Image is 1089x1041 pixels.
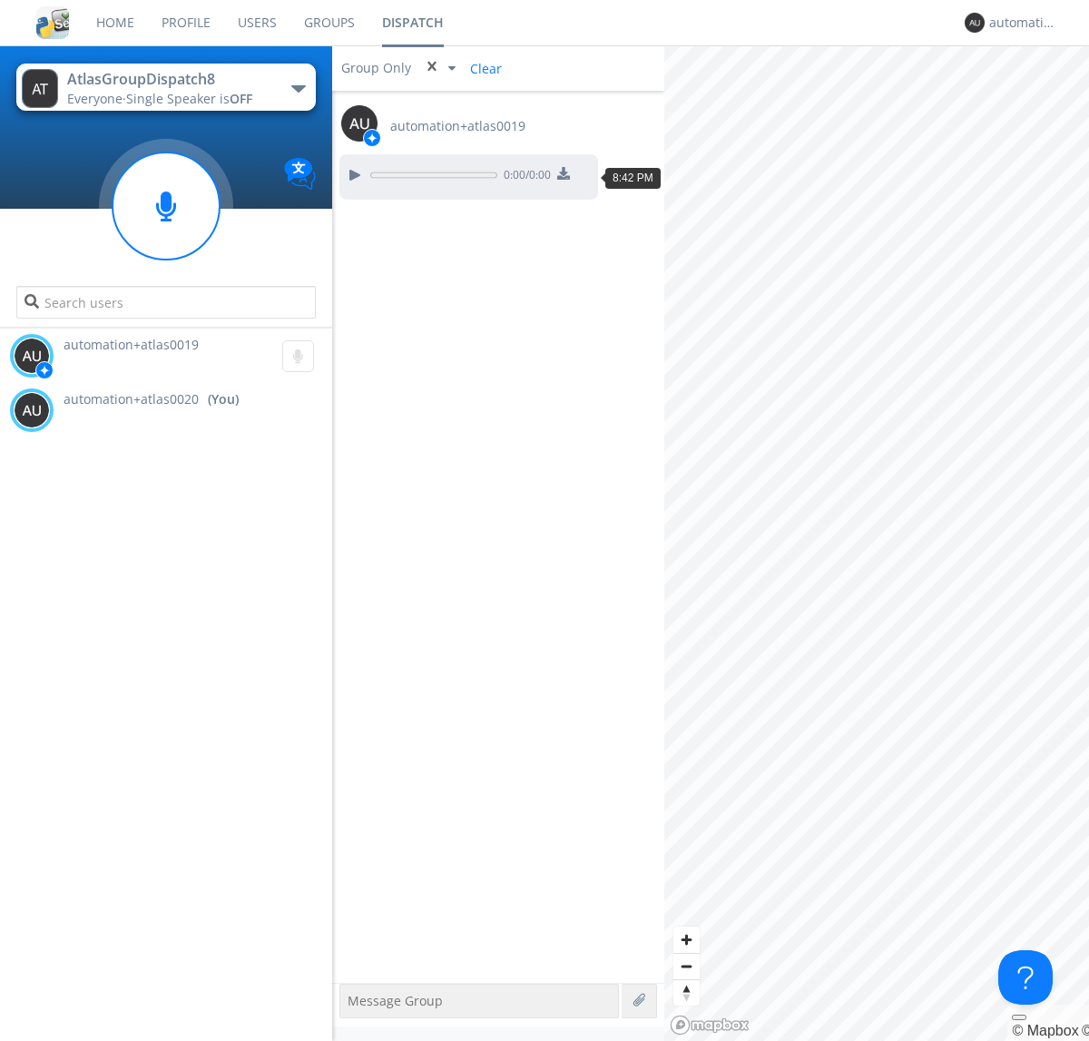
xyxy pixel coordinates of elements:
[1012,1023,1078,1038] a: Mapbox
[14,392,50,428] img: 373638.png
[230,90,252,107] span: OFF
[613,172,653,184] span: 8:42 PM
[497,167,551,187] span: 0:00 / 0:00
[673,979,700,1006] button: Reset bearing to north
[459,54,509,82] span: Clear
[22,69,58,108] img: 373638.png
[1012,1015,1026,1020] button: Toggle attribution
[673,927,700,953] button: Zoom in
[14,338,50,374] img: 373638.png
[390,117,525,135] span: automation+atlas0019
[16,286,315,319] input: Search users
[64,336,199,353] span: automation+atlas0019
[673,980,700,1006] span: Reset bearing to north
[208,390,239,408] div: (You)
[670,1015,750,1036] a: Mapbox logo
[126,90,252,107] span: Single Speaker is
[67,90,271,108] div: Everyone ·
[284,158,316,190] img: Translation enabled
[998,950,1053,1005] iframe: Toggle Customer Support
[557,167,570,180] img: download media button
[341,105,378,142] img: 373638.png
[341,59,414,77] div: Group Only
[67,69,271,90] div: AtlasGroupDispatch8
[36,6,69,39] img: cddb5a64eb264b2086981ab96f4c1ba7
[989,14,1057,32] div: automation+atlas0020
[965,13,985,33] img: 373638.png
[64,390,199,408] span: automation+atlas0020
[448,66,456,71] img: caret-down-sm.svg
[16,64,315,111] button: AtlasGroupDispatch8Everyone·Single Speaker isOFF
[673,953,700,979] button: Zoom out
